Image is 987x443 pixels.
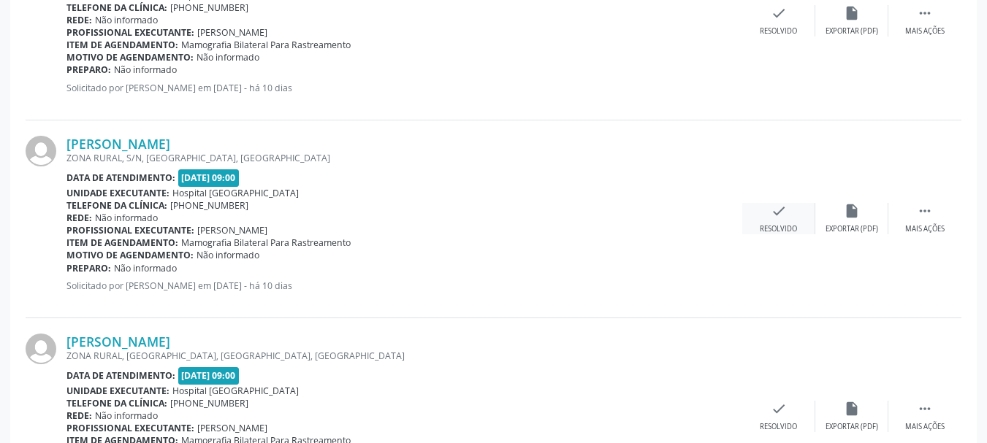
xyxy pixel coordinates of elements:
i: check [771,5,787,21]
div: Exportar (PDF) [826,26,878,36]
span: Hospital [GEOGRAPHIC_DATA] [172,187,299,199]
b: Profissional executante: [66,224,194,236]
a: [PERSON_NAME] [66,136,170,152]
i: insert_drive_file [844,401,860,417]
span: Mamografia Bilateral Para Rastreamento [181,236,351,249]
span: Não informado [95,14,158,26]
i: insert_drive_file [844,5,860,21]
div: ZONA RURAL, [GEOGRAPHIC_DATA], [GEOGRAPHIC_DATA], [GEOGRAPHIC_DATA] [66,350,742,362]
div: ZONA RURAL, S/N, [GEOGRAPHIC_DATA], [GEOGRAPHIC_DATA] [66,152,742,164]
b: Data de atendimento: [66,369,175,382]
b: Preparo: [66,63,111,76]
a: [PERSON_NAME] [66,334,170,350]
span: [PERSON_NAME] [197,422,267,434]
b: Rede: [66,212,92,224]
div: Resolvido [760,26,797,36]
b: Rede: [66,409,92,422]
img: img [26,334,56,364]
span: [PERSON_NAME] [197,26,267,39]
b: Unidade executante: [66,385,169,397]
b: Profissional executante: [66,422,194,434]
b: Telefone da clínica: [66,397,167,409]
b: Unidade executante: [66,187,169,199]
span: [PHONE_NUMBER] [170,397,248,409]
i:  [917,401,933,417]
p: Solicitado por [PERSON_NAME] em [DATE] - há 10 dias [66,82,742,94]
div: Mais ações [905,422,945,432]
div: Mais ações [905,224,945,234]
b: Data de atendimento: [66,172,175,184]
span: [PHONE_NUMBER] [170,1,248,14]
b: Preparo: [66,262,111,274]
b: Motivo de agendamento: [66,249,194,261]
p: Solicitado por [PERSON_NAME] em [DATE] - há 10 dias [66,280,742,292]
div: Resolvido [760,422,797,432]
span: Não informado [95,212,158,224]
b: Telefone da clínica: [66,199,167,212]
span: Não informado [197,51,259,63]
div: Resolvido [760,224,797,234]
div: Exportar (PDF) [826,224,878,234]
i: check [771,203,787,219]
span: Mamografia Bilateral Para Rastreamento [181,39,351,51]
b: Motivo de agendamento: [66,51,194,63]
span: [DATE] 09:00 [178,169,240,186]
b: Profissional executante: [66,26,194,39]
span: [PERSON_NAME] [197,224,267,236]
b: Telefone da clínica: [66,1,167,14]
span: Não informado [114,63,177,76]
i: check [771,401,787,417]
i:  [917,5,933,21]
span: Hospital [GEOGRAPHIC_DATA] [172,385,299,397]
i: insert_drive_file [844,203,860,219]
b: Item de agendamento: [66,39,178,51]
span: [PHONE_NUMBER] [170,199,248,212]
b: Item de agendamento: [66,236,178,249]
span: Não informado [95,409,158,422]
div: Exportar (PDF) [826,422,878,432]
span: Não informado [197,249,259,261]
img: img [26,136,56,166]
i:  [917,203,933,219]
div: Mais ações [905,26,945,36]
span: [DATE] 09:00 [178,367,240,384]
span: Não informado [114,262,177,274]
b: Rede: [66,14,92,26]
